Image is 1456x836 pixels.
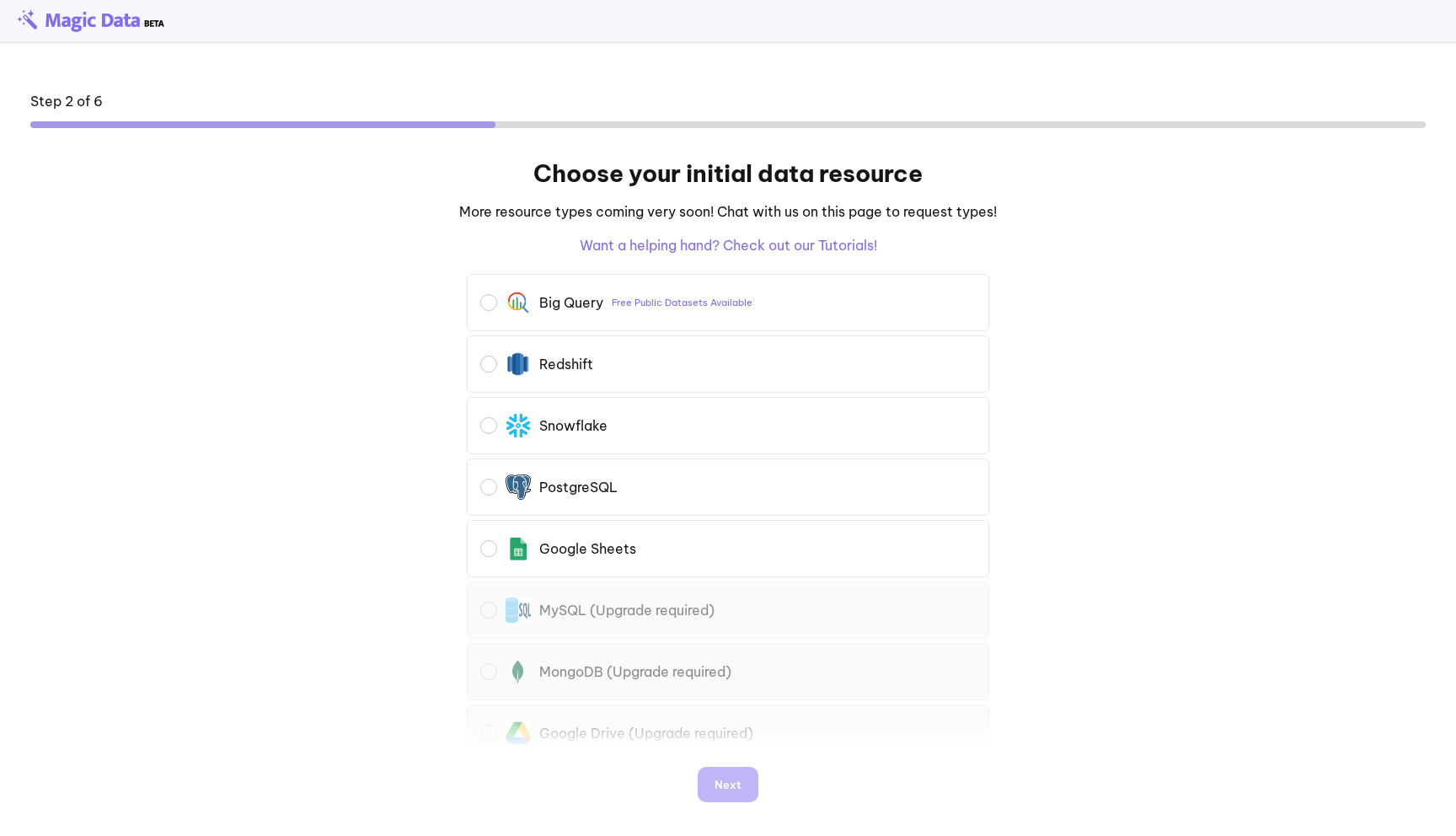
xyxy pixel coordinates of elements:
div: Redshift [539,356,593,372]
div: Big Query [539,294,603,311]
img: beta-logo.png [17,9,164,31]
div: PostgreSQL [539,479,618,496]
a: Free Public Datasets Available [612,297,752,308]
div: Step 2 of 6 [30,91,103,111]
button: Next [698,767,758,802]
div: Next [715,780,741,790]
div: Google Sheets [539,540,636,557]
a: Want a helping hand? Check out our Tutorials! [580,237,877,254]
h1: Choose your initial data resource [30,158,1426,188]
p: More resource types coming very soon! Chat with us on this page to request types! [30,201,1426,222]
div: Snowflake [539,417,608,434]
